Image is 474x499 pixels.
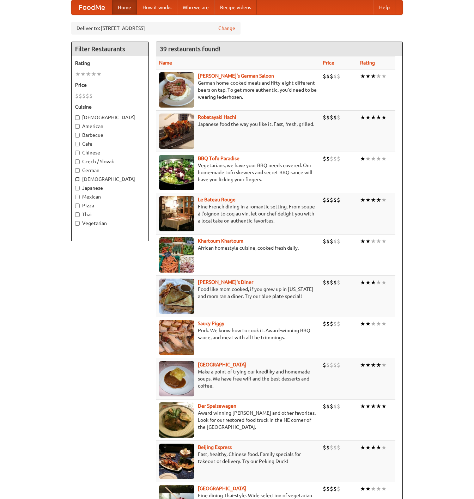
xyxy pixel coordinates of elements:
li: $ [330,114,333,121]
li: $ [333,279,337,286]
input: Chinese [75,151,80,155]
li: ★ [365,485,371,493]
li: $ [330,279,333,286]
li: ★ [360,114,365,121]
a: Le Bateau Rouge [198,197,236,202]
li: ★ [360,196,365,204]
li: $ [323,72,326,80]
a: Saucy Piggy [198,321,224,326]
li: $ [330,237,333,245]
li: $ [323,114,326,121]
li: ★ [360,361,365,369]
input: Mexican [75,195,80,199]
li: $ [337,402,340,410]
li: ★ [365,320,371,328]
li: $ [330,402,333,410]
li: ★ [365,196,371,204]
img: robatayaki.jpg [159,114,194,149]
li: ★ [376,114,381,121]
li: ★ [365,72,371,80]
li: ★ [371,155,376,163]
li: $ [323,402,326,410]
li: $ [326,361,330,369]
li: $ [337,361,340,369]
li: $ [337,444,340,451]
label: Pizza [75,202,145,209]
li: $ [89,92,93,100]
li: $ [323,237,326,245]
li: $ [326,155,330,163]
input: [DEMOGRAPHIC_DATA] [75,177,80,182]
img: czechpoint.jpg [159,361,194,396]
li: $ [323,485,326,493]
li: ★ [360,320,365,328]
li: $ [75,92,79,100]
li: ★ [381,402,387,410]
a: Der Speisewagen [198,403,236,409]
li: ★ [381,279,387,286]
img: beijing.jpg [159,444,194,479]
li: $ [326,444,330,451]
img: saucy.jpg [159,320,194,355]
label: Barbecue [75,132,145,139]
li: $ [330,444,333,451]
li: ★ [376,320,381,328]
li: ★ [376,279,381,286]
li: ★ [365,444,371,451]
b: Beijing Express [198,444,232,450]
label: Vegetarian [75,220,145,227]
input: Cafe [75,142,80,146]
li: $ [326,320,330,328]
img: speisewagen.jpg [159,402,194,438]
li: $ [333,114,337,121]
li: ★ [91,70,96,78]
a: Help [373,0,395,14]
li: ★ [365,402,371,410]
img: sallys.jpg [159,279,194,314]
a: Robatayaki Hachi [198,114,236,120]
input: Pizza [75,203,80,208]
a: BBQ Tofu Paradise [198,156,239,161]
li: $ [333,444,337,451]
li: $ [323,196,326,204]
h5: Price [75,81,145,89]
li: $ [337,155,340,163]
li: $ [333,485,337,493]
li: ★ [371,114,376,121]
label: Chinese [75,149,145,156]
li: $ [326,402,330,410]
li: ★ [365,361,371,369]
li: ★ [360,402,365,410]
li: ★ [360,485,365,493]
p: Japanese food the way you like it. Fast, fresh, grilled. [159,121,317,128]
li: ★ [75,70,80,78]
li: ★ [365,114,371,121]
li: ★ [365,155,371,163]
img: khartoum.jpg [159,237,194,273]
li: $ [330,361,333,369]
li: ★ [360,279,365,286]
li: ★ [376,444,381,451]
li: $ [330,485,333,493]
li: ★ [365,237,371,245]
li: $ [323,320,326,328]
li: $ [333,196,337,204]
p: Fine French dining in a romantic setting. From soupe à l'oignon to coq au vin, let our chef delig... [159,203,317,224]
img: esthers.jpg [159,72,194,108]
input: Barbecue [75,133,80,138]
a: [GEOGRAPHIC_DATA] [198,362,246,367]
img: bateaurouge.jpg [159,196,194,231]
a: [PERSON_NAME]'s German Saloon [198,73,274,79]
li: ★ [376,361,381,369]
li: ★ [371,279,376,286]
label: Japanese [75,184,145,191]
li: $ [337,485,340,493]
a: How it works [137,0,177,14]
li: $ [337,320,340,328]
li: ★ [381,444,387,451]
img: tofuparadise.jpg [159,155,194,190]
li: ★ [376,155,381,163]
li: ★ [376,485,381,493]
li: ★ [371,361,376,369]
input: Vegetarian [75,221,80,226]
